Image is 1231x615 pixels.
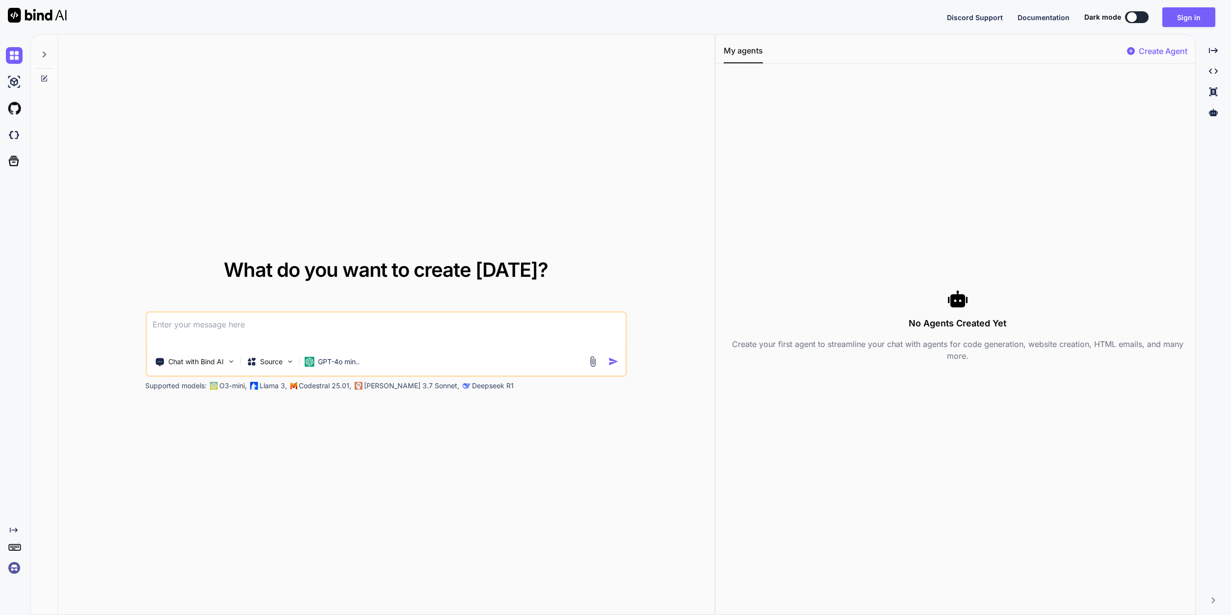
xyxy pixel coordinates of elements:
img: Bind AI [8,8,67,23]
img: Llama2 [250,382,258,390]
p: Source [260,357,283,367]
p: Llama 3, [260,381,287,391]
p: Codestral 25.01, [299,381,351,391]
button: Discord Support [947,12,1003,23]
img: claude [462,382,470,390]
p: [PERSON_NAME] 3.7 Sonnet, [364,381,459,391]
img: Mistral-AI [290,382,297,389]
img: githubLight [6,100,23,117]
p: Supported models: [145,381,207,391]
p: O3-mini, [219,381,247,391]
span: Documentation [1018,13,1070,22]
p: Deepseek R1 [472,381,514,391]
p: Chat with Bind AI [168,357,224,367]
img: claude [354,382,362,390]
span: Dark mode [1084,12,1121,22]
img: GPT-4o mini [304,357,314,367]
img: ai-studio [6,74,23,90]
p: GPT-4o min.. [318,357,360,367]
button: Documentation [1018,12,1070,23]
p: Create your first agent to streamline your chat with agents for code generation, website creation... [724,338,1191,362]
span: What do you want to create [DATE]? [224,258,548,282]
img: icon [608,356,619,367]
img: GPT-4 [210,382,217,390]
p: Create Agent [1139,45,1187,57]
img: signin [6,560,23,576]
span: Discord Support [947,13,1003,22]
img: attachment [587,356,599,367]
img: chat [6,47,23,64]
button: Sign in [1162,7,1215,27]
h3: No Agents Created Yet [724,317,1191,330]
img: Pick Tools [227,357,235,366]
img: darkCloudIdeIcon [6,127,23,143]
button: My agents [724,45,763,63]
img: Pick Models [286,357,294,366]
